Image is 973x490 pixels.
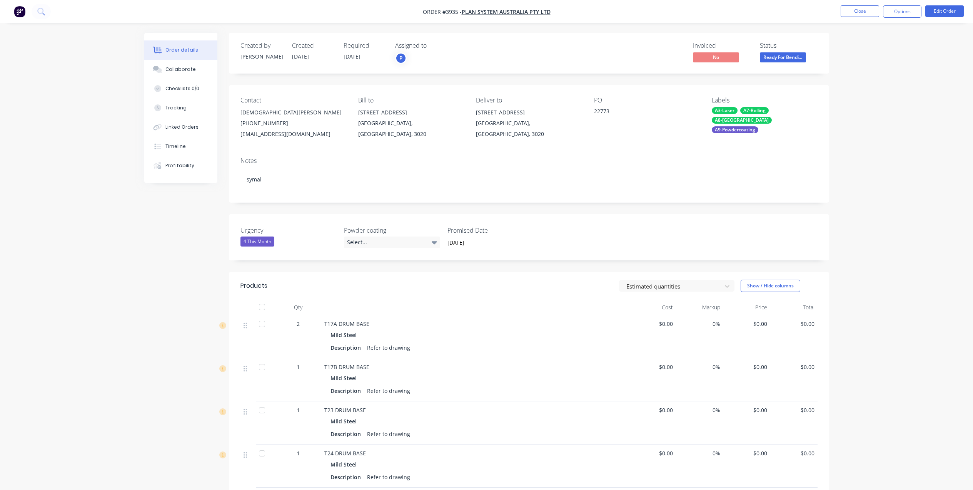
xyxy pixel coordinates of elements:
[442,237,538,248] input: Enter date
[476,118,581,139] div: [GEOGRAPHIC_DATA], [GEOGRAPHIC_DATA], 3020
[760,52,806,64] button: Ready For Bendi...
[773,363,814,371] span: $0.00
[476,107,581,118] div: [STREET_ADDRESS]
[770,300,818,315] div: Total
[712,126,758,133] div: A9-Powdercoating
[632,406,673,414] span: $0.00
[240,157,818,164] div: Notes
[679,406,720,414] span: 0%
[594,107,690,118] div: 22773
[344,53,360,60] span: [DATE]
[324,363,369,371] span: T17B DRUM BASE
[240,42,283,49] div: Created by
[476,97,581,104] div: Deliver to
[773,449,814,457] span: $0.00
[297,363,300,371] span: 1
[841,5,879,17] button: Close
[679,363,720,371] span: 0%
[165,47,198,54] div: Order details
[364,342,413,353] div: Refer to drawing
[476,107,581,139] div: [STREET_ADDRESS][GEOGRAPHIC_DATA], [GEOGRAPHIC_DATA], 3020
[330,459,360,470] div: Mild Steel
[240,237,274,247] div: 4 This Month
[14,6,25,17] img: Factory
[330,472,364,483] div: Description
[330,329,360,341] div: Mild Steel
[324,450,366,457] span: T24 DRUM BASE
[292,53,309,60] span: [DATE]
[632,363,673,371] span: $0.00
[330,342,364,353] div: Description
[165,124,199,131] div: Linked Orders
[723,300,771,315] div: Price
[165,85,199,92] div: Checklists 0/0
[240,129,346,139] div: [EMAIL_ADDRESS][DOMAIN_NAME]
[773,406,814,414] span: $0.00
[726,449,768,457] span: $0.00
[447,226,544,235] label: Promised Date
[344,42,386,49] div: Required
[144,137,217,156] button: Timeline
[925,5,964,17] button: Edit Order
[726,363,768,371] span: $0.00
[165,143,186,150] div: Timeline
[297,320,300,328] span: 2
[292,42,334,49] div: Created
[693,52,739,62] span: No
[629,300,676,315] div: Cost
[679,449,720,457] span: 0%
[364,472,413,483] div: Refer to drawing
[632,449,673,457] span: $0.00
[395,42,472,49] div: Assigned to
[693,42,751,49] div: Invoiced
[344,226,440,235] label: Powder coating
[358,107,464,118] div: [STREET_ADDRESS]
[726,320,768,328] span: $0.00
[165,104,187,111] div: Tracking
[275,300,321,315] div: Qty
[330,373,360,384] div: Mild Steel
[240,168,818,191] div: symal
[726,406,768,414] span: $0.00
[144,60,217,79] button: Collaborate
[144,156,217,175] button: Profitability
[462,8,551,15] a: Plan System Australia Pty Ltd
[240,52,283,60] div: [PERSON_NAME]
[165,66,196,73] div: Collaborate
[144,40,217,60] button: Order details
[240,107,346,139] div: [DEMOGRAPHIC_DATA][PERSON_NAME][PHONE_NUMBER][EMAIL_ADDRESS][DOMAIN_NAME]
[883,5,921,18] button: Options
[324,406,366,414] span: T23 DRUM BASE
[240,118,346,129] div: [PHONE_NUMBER]
[679,320,720,328] span: 0%
[760,52,806,62] span: Ready For Bendi...
[144,117,217,137] button: Linked Orders
[676,300,723,315] div: Markup
[712,97,817,104] div: Labels
[144,98,217,117] button: Tracking
[395,52,407,64] button: P
[330,428,364,440] div: Description
[364,428,413,440] div: Refer to drawing
[712,117,772,124] div: A8-[GEOGRAPHIC_DATA]
[297,406,300,414] span: 1
[297,449,300,457] span: 1
[632,320,673,328] span: $0.00
[773,320,814,328] span: $0.00
[358,118,464,139] div: [GEOGRAPHIC_DATA], [GEOGRAPHIC_DATA], 3020
[740,107,769,114] div: A7-Rolling
[364,385,413,396] div: Refer to drawing
[358,97,464,104] div: Bill to
[344,237,440,248] div: Select...
[423,8,462,15] span: Order #3935 -
[330,385,364,396] div: Description
[324,320,369,327] span: T17A DRUM BASE
[240,97,346,104] div: Contact
[240,107,346,118] div: [DEMOGRAPHIC_DATA][PERSON_NAME]
[330,416,360,427] div: Mild Steel
[240,226,337,235] label: Urgency
[594,97,699,104] div: PO
[144,79,217,98] button: Checklists 0/0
